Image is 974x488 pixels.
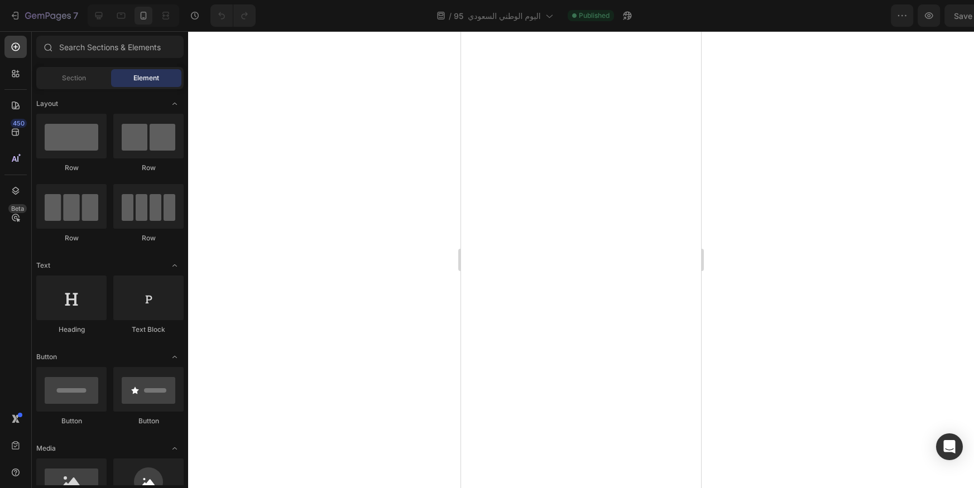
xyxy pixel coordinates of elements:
[36,163,107,173] div: Row
[36,352,57,362] span: Button
[133,73,159,83] span: Element
[166,95,184,113] span: Toggle open
[166,439,184,457] span: Toggle open
[113,163,184,173] div: Row
[36,325,107,335] div: Heading
[62,73,86,83] span: Section
[36,260,50,270] span: Text
[210,4,256,27] div: Undo/Redo
[936,433,963,460] div: Open Intercom Messenger
[909,10,937,22] div: Publish
[11,119,27,128] div: 450
[449,10,452,22] span: /
[4,4,83,27] button: 7
[113,416,184,426] div: Button
[579,11,610,21] span: Published
[868,11,886,21] span: Save
[8,204,27,213] div: Beta
[113,233,184,243] div: Row
[36,416,107,426] div: Button
[36,443,56,453] span: Media
[73,9,78,22] p: 7
[858,4,895,27] button: Save
[900,4,947,27] button: Publish
[461,31,701,488] iframe: Design area
[454,10,541,22] span: اليوم الوطني السعودي 95
[166,257,184,274] span: Toggle open
[36,36,184,58] input: Search Sections & Elements
[36,99,58,109] span: Layout
[113,325,184,335] div: Text Block
[36,233,107,243] div: Row
[166,348,184,366] span: Toggle open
